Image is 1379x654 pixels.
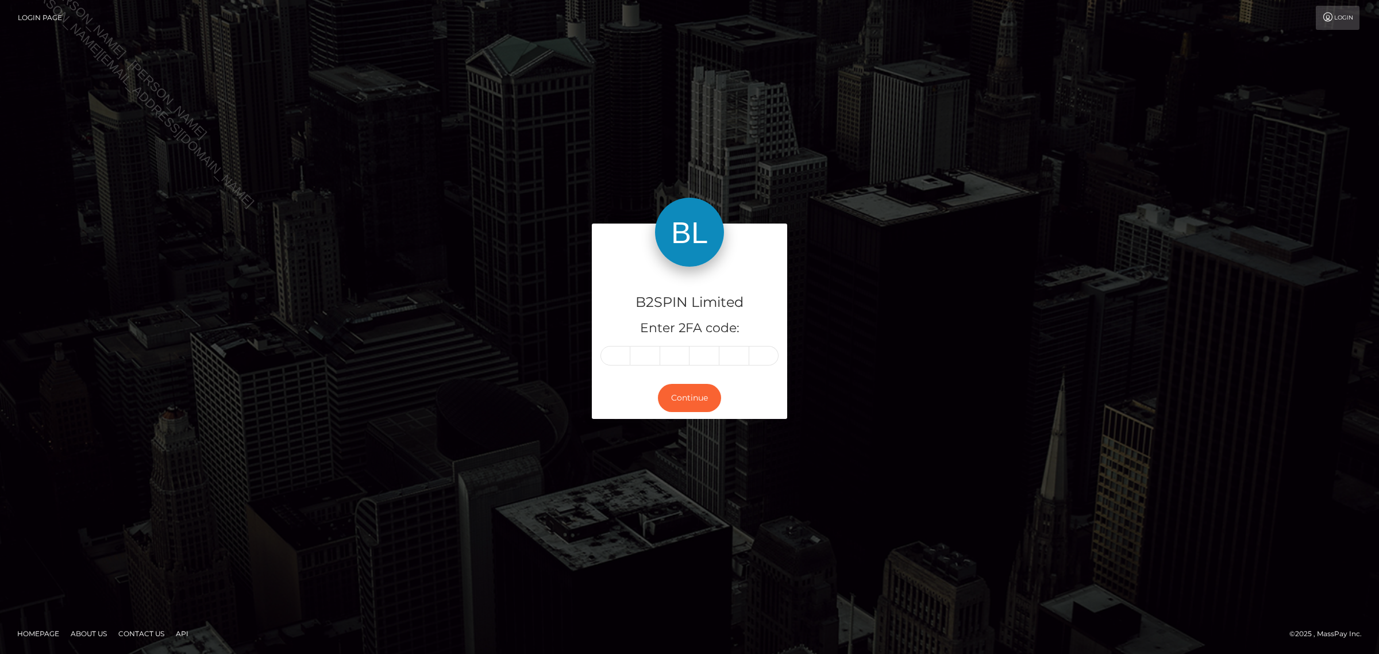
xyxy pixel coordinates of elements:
a: Contact Us [114,625,169,643]
a: API [171,625,193,643]
h5: Enter 2FA code: [600,320,779,337]
a: Homepage [13,625,64,643]
h4: B2SPIN Limited [600,293,779,313]
button: Continue [658,384,721,412]
a: About Us [66,625,111,643]
a: Login [1316,6,1359,30]
a: Login Page [18,6,62,30]
img: B2SPIN Limited [655,198,724,267]
div: © 2025 , MassPay Inc. [1289,628,1370,640]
